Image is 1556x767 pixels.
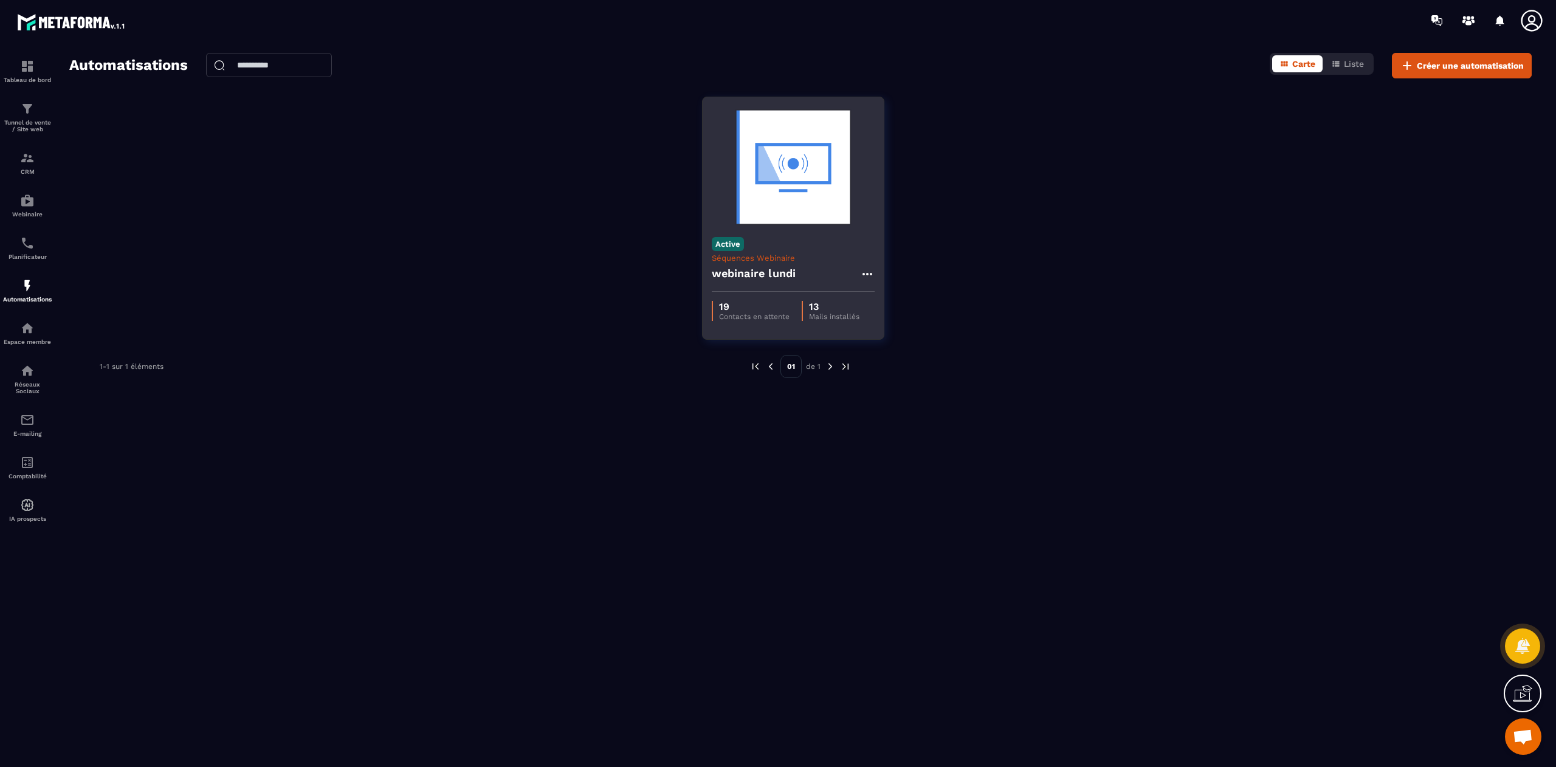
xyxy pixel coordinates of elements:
p: 01 [780,355,802,378]
img: prev [750,361,761,372]
p: 1-1 sur 1 éléments [100,362,164,371]
a: automationsautomationsAutomatisations [3,269,52,312]
p: Tableau de bord [3,77,52,83]
a: Ouvrir le chat [1505,718,1541,755]
a: automationsautomationsWebinaire [3,184,52,227]
p: CRM [3,168,52,175]
img: next [840,361,851,372]
img: automation-background [712,106,875,228]
p: Webinaire [3,211,52,218]
p: Espace membre [3,339,52,345]
a: schedulerschedulerPlanificateur [3,227,52,269]
a: formationformationTableau de bord [3,50,52,92]
p: Mails installés [809,312,859,321]
p: 13 [809,301,859,312]
a: automationsautomationsEspace membre [3,312,52,354]
p: Planificateur [3,253,52,260]
p: Contacts en attente [719,312,790,321]
img: automations [20,278,35,293]
p: Automatisations [3,296,52,303]
img: formation [20,101,35,116]
p: Active [712,237,744,251]
img: automations [20,193,35,208]
button: Créer une automatisation [1392,53,1532,78]
img: social-network [20,363,35,378]
p: Réseaux Sociaux [3,381,52,394]
img: logo [17,11,126,33]
img: formation [20,151,35,165]
img: next [825,361,836,372]
p: de 1 [806,362,821,371]
p: IA prospects [3,515,52,522]
span: Liste [1344,59,1364,69]
img: prev [765,361,776,372]
button: Liste [1324,55,1371,72]
img: scheduler [20,236,35,250]
p: 19 [719,301,790,312]
h4: webinaire lundi [712,265,796,282]
p: E-mailing [3,430,52,437]
p: Comptabilité [3,473,52,480]
img: formation [20,59,35,74]
a: emailemailE-mailing [3,404,52,446]
img: accountant [20,455,35,470]
p: Tunnel de vente / Site web [3,119,52,132]
a: accountantaccountantComptabilité [3,446,52,489]
button: Carte [1272,55,1323,72]
span: Créer une automatisation [1417,60,1524,72]
a: formationformationCRM [3,142,52,184]
p: Séquences Webinaire [712,253,875,263]
img: automations [20,321,35,335]
a: social-networksocial-networkRéseaux Sociaux [3,354,52,404]
img: email [20,413,35,427]
span: Carte [1292,59,1315,69]
a: formationformationTunnel de vente / Site web [3,92,52,142]
img: automations [20,498,35,512]
h2: Automatisations [69,53,188,78]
